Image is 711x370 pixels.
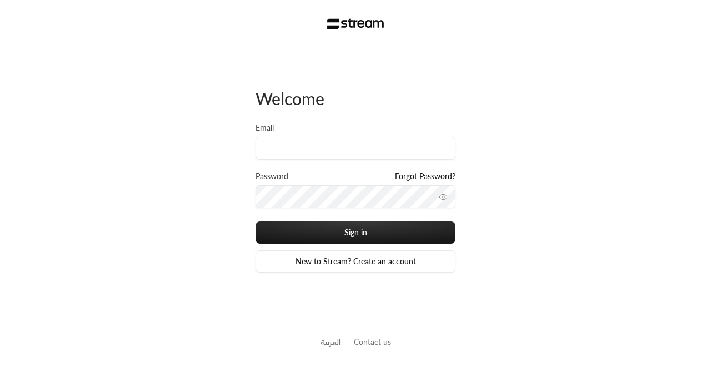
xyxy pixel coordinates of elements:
a: العربية [321,332,341,352]
a: Contact us [354,337,391,347]
span: Welcome [256,88,324,108]
a: New to Stream? Create an account [256,250,455,273]
a: Forgot Password? [395,171,455,182]
button: toggle password visibility [434,188,452,206]
label: Password [256,171,288,182]
label: Email [256,122,274,134]
img: Stream Logo [327,18,384,29]
button: Contact us [354,336,391,348]
button: Sign in [256,221,455,244]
